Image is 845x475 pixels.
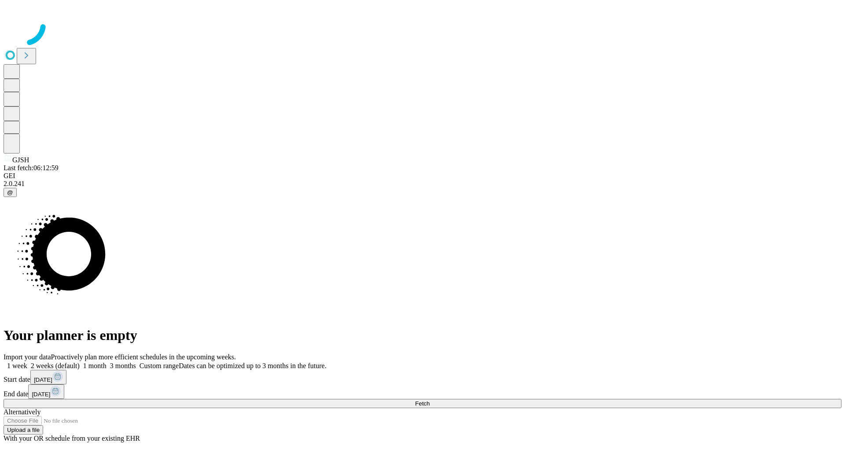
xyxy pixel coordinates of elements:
[4,399,841,408] button: Fetch
[83,362,107,369] span: 1 month
[34,376,52,383] span: [DATE]
[4,384,841,399] div: End date
[4,327,841,343] h1: Your planner is empty
[32,391,50,398] span: [DATE]
[7,362,27,369] span: 1 week
[4,172,841,180] div: GEI
[179,362,326,369] span: Dates can be optimized up to 3 months in the future.
[7,189,13,196] span: @
[30,370,66,384] button: [DATE]
[4,370,841,384] div: Start date
[4,408,40,416] span: Alternatively
[415,400,430,407] span: Fetch
[110,362,136,369] span: 3 months
[31,362,80,369] span: 2 weeks (default)
[4,435,140,442] span: With your OR schedule from your existing EHR
[4,425,43,435] button: Upload a file
[28,384,64,399] button: [DATE]
[51,353,236,361] span: Proactively plan more efficient schedules in the upcoming weeks.
[4,164,59,172] span: Last fetch: 06:12:59
[140,362,179,369] span: Custom range
[12,156,29,164] span: GJSH
[4,188,17,197] button: @
[4,353,51,361] span: Import your data
[4,180,841,188] div: 2.0.241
